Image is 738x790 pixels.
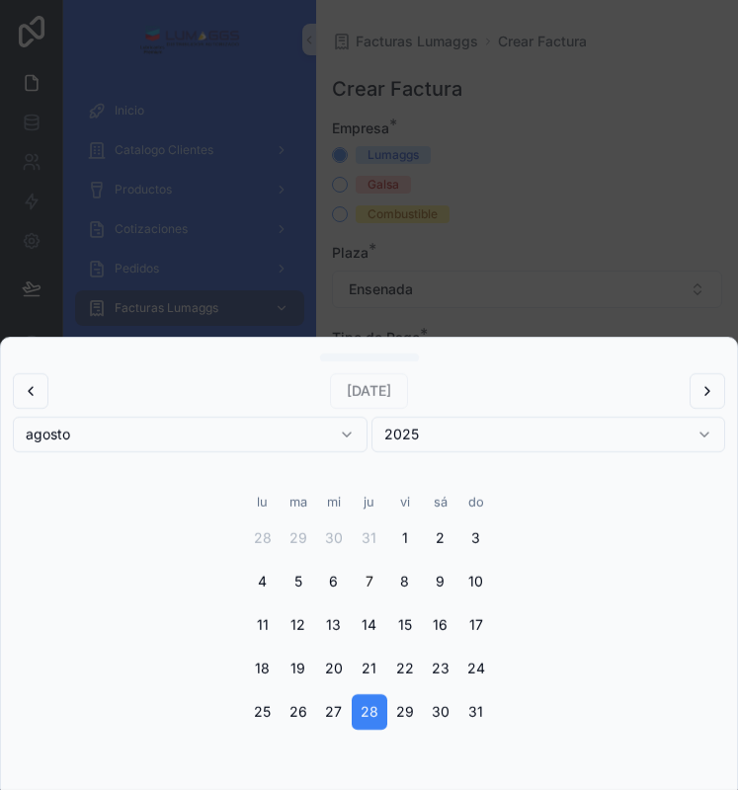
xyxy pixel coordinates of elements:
[316,564,352,599] button: miércoles, 6 de agosto de 2025
[281,564,316,599] button: martes, 5 de agosto de 2025
[316,651,352,686] button: miércoles, 20 de agosto de 2025
[281,694,316,730] button: martes, 26 de agosto de 2025
[458,607,494,643] button: domingo, 17 de agosto de 2025
[352,564,387,599] button: jueves, 7 de agosto de 2025
[352,492,387,513] th: jueves
[458,520,494,556] button: domingo, 3 de agosto de 2025
[245,492,281,513] th: lunes
[423,607,458,643] button: sábado, 16 de agosto de 2025
[245,564,281,599] button: lunes, 4 de agosto de 2025
[423,694,458,730] button: sábado, 30 de agosto de 2025
[458,651,494,686] button: domingo, 24 de agosto de 2025
[245,694,281,730] button: lunes, 25 de agosto de 2025
[458,564,494,599] button: domingo, 10 de agosto de 2025
[281,520,316,556] button: martes, 29 de julio de 2025
[387,492,423,513] th: viernes
[387,564,423,599] button: viernes, 8 de agosto de 2025
[423,520,458,556] button: sábado, 2 de agosto de 2025
[387,694,423,730] button: viernes, 29 de agosto de 2025
[352,607,387,643] button: jueves, 14 de agosto de 2025
[458,694,494,730] button: domingo, 31 de agosto de 2025
[281,492,316,513] th: martes
[387,607,423,643] button: viernes, 15 de agosto de 2025
[245,607,281,643] button: lunes, 11 de agosto de 2025
[316,694,352,730] button: miércoles, 27 de agosto de 2025
[423,564,458,599] button: sábado, 9 de agosto de 2025
[245,520,281,556] button: lunes, 28 de julio de 2025
[423,651,458,686] button: sábado, 23 de agosto de 2025
[387,520,423,556] button: viernes, 1 de agosto de 2025
[316,520,352,556] button: miércoles, 30 de julio de 2025
[316,607,352,643] button: miércoles, 13 de agosto de 2025
[352,694,387,730] button: Today, jueves, 28 de agosto de 2025, selected
[281,607,316,643] button: martes, 12 de agosto de 2025
[352,520,387,556] button: jueves, 31 de julio de 2025
[316,492,352,513] th: miércoles
[245,492,494,730] table: agosto 2025
[387,651,423,686] button: viernes, 22 de agosto de 2025
[423,492,458,513] th: sábado
[245,651,281,686] button: lunes, 18 de agosto de 2025
[352,651,387,686] button: jueves, 21 de agosto de 2025
[458,492,494,513] th: domingo
[281,651,316,686] button: martes, 19 de agosto de 2025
